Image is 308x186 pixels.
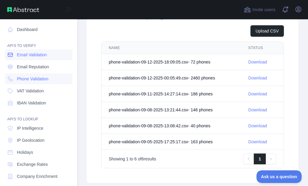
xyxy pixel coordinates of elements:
[17,149,33,155] span: Holidays
[5,49,72,60] a: Email Validation
[17,173,58,179] span: Company Enrichment
[102,54,241,70] td: phone-validation-09-12-2025-18:09:05.csv - 72 phone s
[5,110,72,122] div: API'S TO LOOKUP
[5,135,72,146] a: IP Geolocation
[5,98,72,108] a: IBAN Validation
[109,156,156,162] p: Showing to of results
[5,36,72,48] div: API'S TO VERIFY
[248,123,267,128] a: Download
[5,159,72,170] a: Exchange Rates
[5,24,72,35] a: Dashboard
[102,42,241,54] th: NAME
[5,85,72,96] a: VAT Validation
[248,107,267,112] a: Download
[17,76,49,82] span: Phone Validation
[248,76,267,80] a: Download
[248,91,267,96] a: Download
[102,118,241,134] td: phone-validation-09-08-2025-13:08:42.csv - 40 phone s
[17,100,46,106] span: IBAN Validation
[248,139,267,144] a: Download
[248,60,267,64] a: Download
[250,25,284,37] button: Upload CSV
[243,153,276,164] nav: Pagination
[5,61,72,72] a: Email Reputation
[126,157,129,161] span: 1
[254,153,266,164] a: 1
[17,88,44,94] span: VAT Validation
[17,52,47,58] span: Email Validation
[17,64,49,70] span: Email Reputation
[5,171,72,182] a: Company Enrichment
[102,86,241,102] td: phone-validation-09-11-2025-14:27:14.csv - 186 phone s
[241,42,284,54] th: STATUS
[7,7,39,12] img: Abstract API
[17,125,43,131] span: IP Intelligence
[243,5,277,14] button: Invite users
[102,134,241,150] td: phone-validation-09-05-2025-17:25:17.csv - 163 phone s
[256,170,302,183] iframe: Toggle Customer Support
[252,6,275,13] span: Invite users
[134,157,137,161] span: 6
[17,161,48,167] span: Exchange Rates
[102,102,241,118] td: phone-validation-09-08-2025-13:21:44.csv - 146 phone s
[141,157,144,161] span: 6
[5,123,72,134] a: IP Intelligence
[17,137,45,143] span: IP Geolocation
[5,73,72,84] a: Phone Validation
[102,70,241,86] td: phone-validation-09-12-2025-00:05:49.csv - 2460 phone s
[5,147,72,158] a: Holidays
